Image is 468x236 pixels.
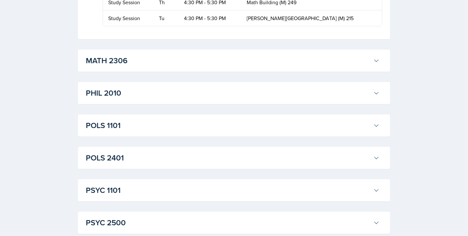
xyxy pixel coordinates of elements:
h3: PHIL 2010 [86,87,370,99]
h3: MATH 2306 [86,55,370,66]
button: POLS 2401 [84,151,381,165]
h3: POLS 1101 [86,120,370,131]
h3: PSYC 2500 [86,217,370,229]
span: [PERSON_NAME][GEOGRAPHIC_DATA] (M) 215 [247,15,354,22]
h3: PSYC 1101 [86,184,370,196]
div: Study Session [108,14,149,22]
button: MATH 2306 [84,53,381,68]
td: Tu [154,10,179,26]
button: PHIL 2010 [84,86,381,100]
button: PSYC 2500 [84,216,381,230]
button: POLS 1101 [84,118,381,133]
h3: POLS 2401 [86,152,370,164]
button: PSYC 1101 [84,183,381,197]
td: 4:30 PM - 5:30 PM [179,10,241,26]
